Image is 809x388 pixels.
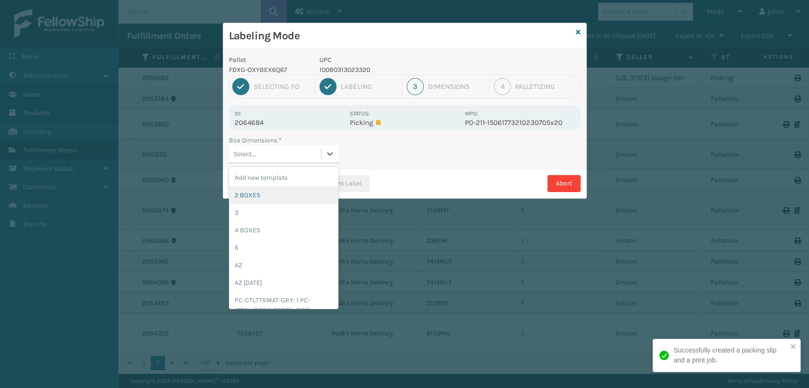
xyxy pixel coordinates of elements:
[235,110,241,117] label: Id:
[229,256,338,274] div: AZ
[319,78,336,95] div: 2
[341,82,398,91] div: Labeling
[229,291,338,329] div: PC-CTLTTRMAT-GRY: 1 PC-LTTRWRPBG-PRRTK: 3 PC-PRRTK-GRY: 1
[229,135,282,145] label: Box Dimensions
[234,149,256,159] div: Select...
[407,78,424,95] div: 3
[235,118,344,127] p: 2064684
[232,78,249,95] div: 1
[547,175,581,192] button: Abort
[229,29,572,43] h3: Labeling Mode
[229,65,309,75] p: FDXG-OXYBEX6Q67
[229,274,338,291] div: AZ [DATE]
[790,343,797,352] button: close
[319,55,459,65] p: UPC
[229,55,309,65] p: Pallet
[229,221,338,239] div: 4 BOXES
[494,78,511,95] div: 4
[515,82,577,91] div: Palletizing
[229,186,338,204] div: 2 BOXES
[465,110,478,117] label: MPO:
[229,204,338,221] div: 3
[673,345,787,365] div: Successfully created a packing slip and a print job.
[312,175,370,192] button: Print Label
[319,65,459,75] p: 10080313023320
[350,118,459,127] p: Picking
[229,239,338,256] div: 6
[428,82,485,91] div: Dimensions
[229,169,338,186] div: Add new template
[465,118,574,127] p: PO-211-15061773210230705x20
[254,82,310,91] div: Selecting FO
[350,110,370,117] label: Status:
